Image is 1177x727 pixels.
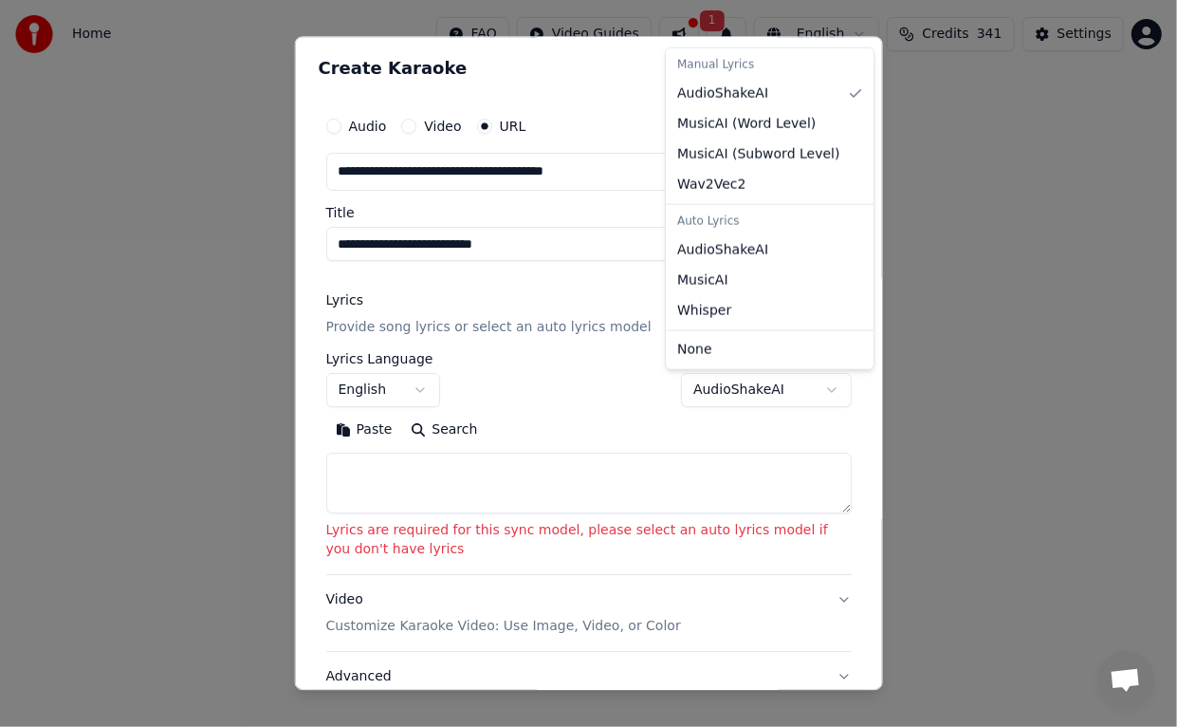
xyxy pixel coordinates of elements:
span: AudioShakeAI [677,84,768,103]
span: MusicAI ( Subword Level ) [677,145,839,164]
div: Auto Lyrics [670,209,870,235]
div: Manual Lyrics [670,52,870,79]
span: None [677,341,712,360]
span: AudioShakeAI [677,241,768,260]
span: MusicAI [677,271,728,290]
span: MusicAI ( Word Level ) [677,115,816,134]
span: Whisper [677,302,731,321]
span: Wav2Vec2 [677,176,745,195]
